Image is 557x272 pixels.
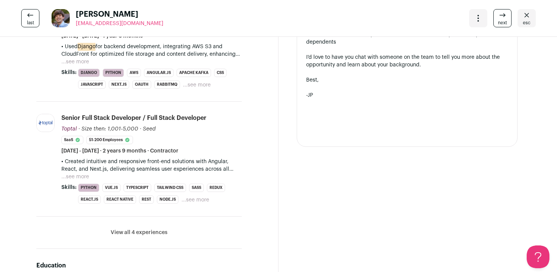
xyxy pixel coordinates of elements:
[76,9,163,20] span: [PERSON_NAME]
[61,126,77,132] span: Toptal
[306,53,508,69] div: I'd love to have you chat with someone on the team to tell you more about the opportunity and lea...
[143,126,156,132] span: Seed
[306,91,508,99] div: -JP
[518,9,536,27] a: Close
[189,184,204,192] li: Sass
[523,20,530,26] span: esc
[139,195,154,204] li: REST
[76,21,163,26] span: [EMAIL_ADDRESS][DOMAIN_NAME]
[498,20,507,26] span: next
[306,76,508,84] div: Best,
[132,80,151,89] li: OAuth
[124,184,151,192] li: TypeScript
[306,31,508,46] li: Unlimited PTO and 100% paid medical/dental/vision for you and any dependents
[140,125,141,133] span: ·
[127,69,141,77] li: AWS
[78,80,106,89] li: JavaScript
[157,195,178,204] li: Node.js
[61,184,77,191] span: Skills:
[78,195,101,204] li: React.js
[104,195,136,204] li: React Native
[36,261,242,270] h2: Education
[61,114,207,122] div: Senior Full Stack Developer / Full Stack Developer
[527,245,549,268] iframe: Help Scout Beacon - Open
[61,147,178,155] span: [DATE] - [DATE] · 2 years 9 months · Contractor
[177,69,211,77] li: Apache Kafka
[78,42,95,51] mark: Django
[86,136,133,144] li: 51-200 employees
[76,20,163,27] a: [EMAIL_ADDRESS][DOMAIN_NAME]
[102,184,120,192] li: Vue.js
[61,43,242,58] p: • Used for backend development, integrating AWS S3 and CloudFront for optimized file storage and ...
[78,69,100,77] li: Django
[61,158,242,173] p: • Created intuitive and responsive front-end solutions with Angular, React, and Next.js, deliveri...
[493,9,512,27] a: next
[207,184,225,192] li: Redux
[154,80,180,89] li: RabbitMQ
[111,229,167,236] button: View all 4 experiences
[154,184,186,192] li: Tailwind CSS
[181,196,209,204] button: ...see more
[27,20,34,26] span: last
[61,136,83,144] li: SaaS
[469,9,487,27] button: Open dropdown
[214,69,227,77] li: CSS
[52,9,70,27] img: 3cfdb3575854aa8eba789baa39bdeee5fa304b997853e53bd9649ef003cb56a8.jpg
[144,69,174,77] li: Angular.js
[103,69,124,77] li: Python
[78,126,138,132] span: · Size then: 1,001-5,000
[78,184,99,192] li: Python
[109,80,129,89] li: Next.js
[61,58,89,66] button: ...see more
[183,81,211,89] button: ...see more
[37,114,54,132] img: 6a6ea077c0df865680550030a510c423bdbdf1252f9958478a8a11b5f2539bd3.jpg
[61,173,89,181] button: ...see more
[21,9,39,27] a: last
[61,69,77,76] span: Skills:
